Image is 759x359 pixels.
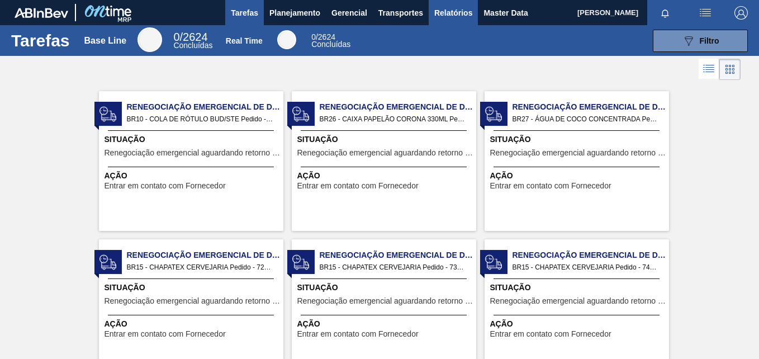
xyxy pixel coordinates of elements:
[513,113,660,125] span: BR27 - ÁGUA DE COCO CONCENTRADA Pedido - 633752
[297,149,473,157] span: Renegociação emergencial aguardando retorno Fornecedor
[99,106,116,122] img: status
[105,318,281,330] span: Ação
[320,261,467,273] span: BR15 - CHAPATEX CERVEJARIA Pedido - 734697
[734,6,748,20] img: Logout
[297,297,473,305] span: Renegociação emergencial aguardando retorno Fornecedor
[434,6,472,20] span: Relatórios
[311,34,350,48] div: Real Time
[269,6,320,20] span: Planejamento
[292,106,309,122] img: status
[653,30,748,52] button: Filtro
[490,134,666,145] span: Situação
[320,113,467,125] span: BR26 - CAIXA PAPELÃO CORONA 330ML Pedido - 1986566
[490,149,666,157] span: Renegociação emergencial aguardando retorno Fornecedor
[105,170,281,182] span: Ação
[105,134,281,145] span: Situação
[105,330,226,338] span: Entrar em contato com Fornecedor
[719,59,741,80] div: Visão em Cards
[84,36,127,46] div: Base Line
[490,330,611,338] span: Entrar em contato com Fornecedor
[513,249,669,261] span: Renegociação Emergencial de Data
[320,249,476,261] span: Renegociação Emergencial de Data
[173,31,179,43] span: 0
[331,6,367,20] span: Gerencial
[99,254,116,271] img: status
[277,30,296,49] div: Real Time
[173,31,207,43] span: / 2624
[173,41,212,50] span: Concluídas
[127,261,274,273] span: BR15 - CHAPATEX CERVEJARIA Pedido - 721850
[699,6,712,20] img: userActions
[137,27,162,52] div: Base Line
[513,101,669,113] span: Renegociação Emergencial de Data
[490,282,666,294] span: Situação
[297,282,473,294] span: Situação
[297,170,473,182] span: Ação
[311,32,316,41] span: 0
[490,297,666,305] span: Renegociação emergencial aguardando retorno Fornecedor
[11,34,70,47] h1: Tarefas
[699,59,719,80] div: Visão em Lista
[105,282,281,294] span: Situação
[297,134,473,145] span: Situação
[700,36,719,45] span: Filtro
[173,32,212,49] div: Base Line
[378,6,423,20] span: Transportes
[292,254,309,271] img: status
[311,32,335,41] span: / 2624
[490,182,611,190] span: Entrar em contato com Fornecedor
[297,318,473,330] span: Ação
[483,6,528,20] span: Master Data
[485,106,502,122] img: status
[127,113,274,125] span: BR10 - COLA DE RÓTULO BUD/STE Pedido - 1991221
[647,5,683,21] button: Notificações
[311,40,350,49] span: Concluídas
[490,170,666,182] span: Ação
[127,101,283,113] span: Renegociação Emergencial de Data
[297,330,419,338] span: Entrar em contato com Fornecedor
[320,101,476,113] span: Renegociação Emergencial de Data
[226,36,263,45] div: Real Time
[297,182,419,190] span: Entrar em contato com Fornecedor
[105,149,281,157] span: Renegociação emergencial aguardando retorno Fornecedor
[490,318,666,330] span: Ação
[513,261,660,273] span: BR15 - CHAPATEX CERVEJARIA Pedido - 743827
[485,254,502,271] img: status
[105,297,281,305] span: Renegociação emergencial aguardando retorno Fornecedor
[231,6,258,20] span: Tarefas
[127,249,283,261] span: Renegociação Emergencial de Data
[15,8,68,18] img: TNhmsLtSVTkK8tSr43FrP2fwEKptu5GPRR3wAAAABJRU5ErkJggg==
[105,182,226,190] span: Entrar em contato com Fornecedor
